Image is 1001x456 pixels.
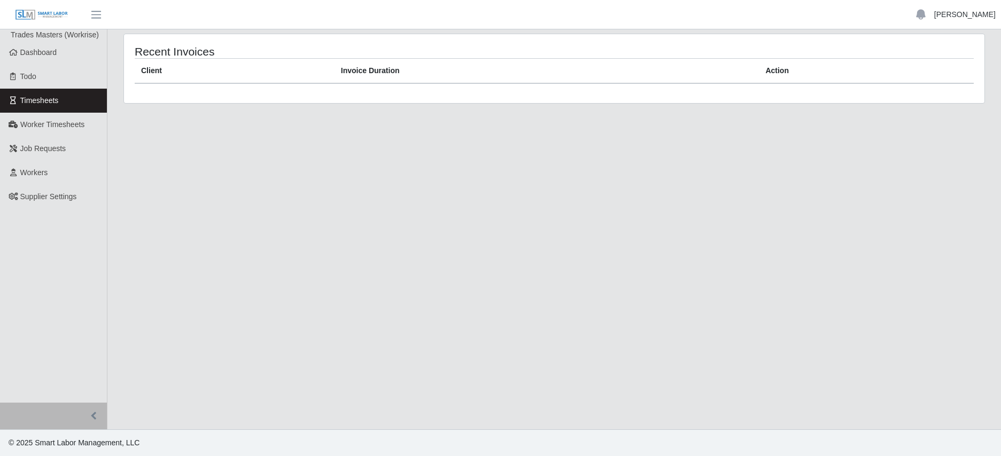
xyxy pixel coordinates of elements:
th: Action [759,59,974,84]
span: © 2025 Smart Labor Management, LLC [9,438,139,447]
th: Client [135,59,335,84]
span: Worker Timesheets [20,120,84,129]
span: Trades Masters (Workrise) [11,30,99,39]
span: Supplier Settings [20,192,77,201]
span: Job Requests [20,144,66,153]
th: Invoice Duration [335,59,759,84]
span: Dashboard [20,48,57,57]
img: SLM Logo [15,9,68,21]
h4: Recent Invoices [135,45,475,58]
span: Workers [20,168,48,177]
a: [PERSON_NAME] [934,9,996,20]
span: Todo [20,72,36,81]
span: Timesheets [20,96,59,105]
